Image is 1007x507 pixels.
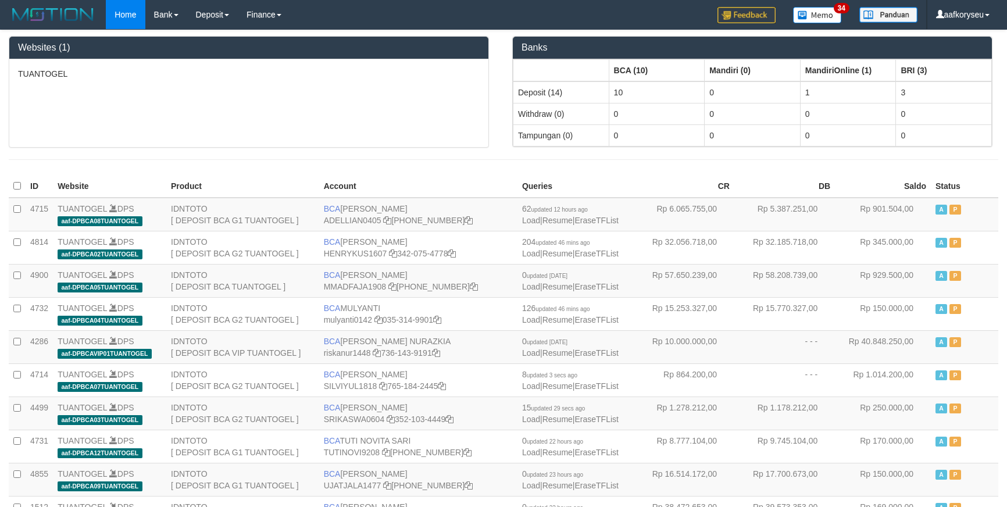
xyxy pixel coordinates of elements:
span: 126 [522,304,590,313]
a: TUANTOGEL [58,337,107,346]
span: 0 [522,270,567,280]
td: Rp 32.056.718,00 [634,231,734,264]
span: 0 [522,436,583,445]
td: 0 [609,103,705,124]
a: Copy 0353149901 to clipboard [433,315,441,324]
p: TUANTOGEL [18,68,480,80]
span: Paused [949,205,961,215]
a: Resume [542,216,573,225]
a: EraseTFList [574,481,618,490]
td: Rp 57.650.239,00 [634,264,734,297]
span: | | [522,204,619,225]
td: Rp 40.848.250,00 [835,330,931,363]
span: updated 22 hours ago [527,438,583,445]
td: 0 [800,103,896,124]
span: aaf-DPBCA04TUANTOGEL [58,316,142,326]
td: Rp 1.178.212,00 [734,397,835,430]
span: aaf-DPBCA03TUANTOGEL [58,415,142,425]
td: DPS [53,397,166,430]
span: 8 [522,370,577,379]
a: ADELLIAN0405 [324,216,381,225]
a: TUANTOGEL [58,204,107,213]
th: ID [26,175,53,198]
a: Copy 5665095298 to clipboard [463,448,472,457]
td: DPS [53,430,166,463]
span: aaf-DPBCA08TUANTOGEL [58,216,142,226]
span: BCA [324,337,341,346]
a: TUTINOVI9208 [324,448,380,457]
td: - - - [734,330,835,363]
td: Rp 32.185.718,00 [734,231,835,264]
a: Resume [542,381,573,391]
span: aaf-DPBCA09TUANTOGEL [58,481,142,491]
a: Copy 4062238953 to clipboard [465,481,473,490]
span: Paused [949,370,961,380]
td: [PERSON_NAME] [PHONE_NUMBER] [319,198,517,231]
a: Resume [542,415,573,424]
a: Resume [542,315,573,324]
td: DPS [53,330,166,363]
th: Group: activate to sort column ascending [800,59,896,81]
span: 0 [522,337,567,346]
span: Active [935,271,947,281]
td: Rp 58.208.739,00 [734,264,835,297]
a: TUANTOGEL [58,469,107,479]
td: DPS [53,363,166,397]
span: BCA [324,204,341,213]
span: | | [522,403,619,424]
span: updated 23 hours ago [527,472,583,478]
td: 4900 [26,264,53,297]
span: aaf-DPBCA02TUANTOGEL [58,249,142,259]
a: Copy UJATJALA1477 to clipboard [383,481,391,490]
span: Paused [949,304,961,314]
span: | | [522,270,619,291]
img: Feedback.jpg [717,7,776,23]
td: 4814 [26,231,53,264]
td: TUTI NOVITA SARI [PHONE_NUMBER] [319,430,517,463]
td: DPS [53,264,166,297]
a: SRIKASWA0604 [324,415,385,424]
a: MMADFAJA1908 [324,282,386,291]
th: CR [634,175,734,198]
a: Load [522,481,540,490]
td: [PERSON_NAME] 352-103-4449 [319,397,517,430]
a: Load [522,315,540,324]
td: Rp 929.500,00 [835,264,931,297]
span: updated 46 mins ago [535,306,590,312]
span: aaf-DPBCA12TUANTOGEL [58,448,142,458]
td: Rp 17.700.673,00 [734,463,835,496]
td: Rp 5.387.251,00 [734,198,835,231]
span: Paused [949,238,961,248]
td: IDNTOTO [ DEPOSIT BCA TUANTOGEL ] [166,264,319,297]
span: Active [935,437,947,447]
span: Active [935,470,947,480]
td: [PERSON_NAME] [PHONE_NUMBER] [319,264,517,297]
td: 0 [705,81,801,103]
td: 0 [705,124,801,146]
a: Resume [542,348,573,358]
td: Rp 15.253.327,00 [634,297,734,330]
td: 0 [800,124,896,146]
span: aaf-DPBCA07TUANTOGEL [58,382,142,392]
a: TUANTOGEL [58,403,107,412]
a: Copy 3420754778 to clipboard [448,249,456,258]
a: TUANTOGEL [58,237,107,247]
span: updated 46 mins ago [535,240,590,246]
a: Load [522,381,540,391]
span: Active [935,238,947,248]
a: TUANTOGEL [58,304,107,313]
td: Rp 170.000,00 [835,430,931,463]
span: BCA [324,370,341,379]
td: 4732 [26,297,53,330]
th: Group: activate to sort column ascending [609,59,705,81]
td: [PERSON_NAME] 342-075-4778 [319,231,517,264]
span: updated 3 secs ago [527,372,577,379]
a: Resume [542,282,573,291]
td: Rp 16.514.172,00 [634,463,734,496]
td: [PERSON_NAME] NURAZKIA 736-143-9191 [319,330,517,363]
a: Copy SILVIYUL1818 to clipboard [379,381,387,391]
span: Paused [949,271,961,281]
a: EraseTFList [574,348,618,358]
th: DB [734,175,835,198]
td: Rp 150.000,00 [835,297,931,330]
